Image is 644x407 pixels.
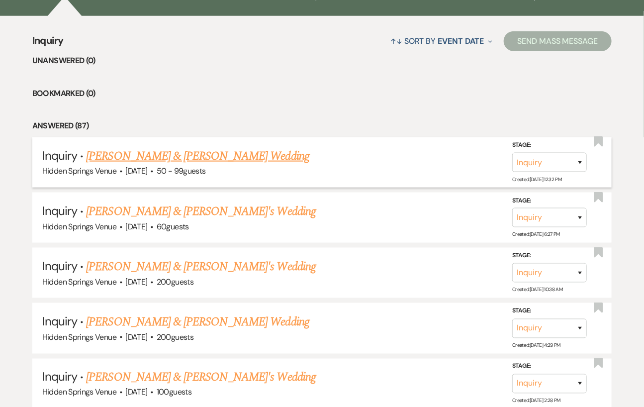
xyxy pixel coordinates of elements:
span: ↑↓ [390,36,402,46]
li: Bookmarked (0) [32,87,612,100]
label: Stage: [512,140,587,151]
li: Answered (87) [32,119,612,132]
span: Hidden Springs Venue [42,166,116,176]
span: Inquiry [42,369,77,385]
label: Stage: [512,361,587,372]
span: [DATE] [125,277,147,287]
label: Stage: [512,306,587,317]
span: Inquiry [32,33,64,54]
label: Stage: [512,251,587,262]
a: [PERSON_NAME] & [PERSON_NAME]'s Wedding [86,203,316,220]
a: [PERSON_NAME] & [PERSON_NAME] Wedding [86,313,309,331]
label: Stage: [512,196,587,206]
span: Hidden Springs Venue [42,387,116,398]
span: 200 guests [157,277,193,287]
button: Send Mass Message [504,31,612,51]
span: Created: [DATE] 6:27 PM [512,231,560,238]
span: 100 guests [157,387,191,398]
span: 50 - 99 guests [157,166,206,176]
span: Hidden Springs Venue [42,221,116,232]
span: Inquiry [42,148,77,163]
span: Created: [DATE] 4:29 PM [512,342,560,349]
span: [DATE] [125,387,147,398]
span: [DATE] [125,166,147,176]
span: Inquiry [42,203,77,218]
span: Event Date [438,36,484,46]
span: 60 guests [157,221,189,232]
span: [DATE] [125,332,147,342]
a: [PERSON_NAME] & [PERSON_NAME]'s Wedding [86,369,316,387]
span: Inquiry [42,258,77,274]
a: [PERSON_NAME] & [PERSON_NAME] Wedding [86,147,309,165]
span: Created: [DATE] 2:28 PM [512,398,560,404]
span: Created: [DATE] 10:38 AM [512,287,562,293]
a: [PERSON_NAME] & [PERSON_NAME]'s Wedding [86,258,316,276]
span: Inquiry [42,313,77,329]
li: Unanswered (0) [32,54,612,67]
button: Sort By Event Date [386,28,496,54]
span: Hidden Springs Venue [42,277,116,287]
span: Hidden Springs Venue [42,332,116,342]
span: 200 guests [157,332,193,342]
span: Created: [DATE] 12:32 PM [512,176,561,183]
span: [DATE] [125,221,147,232]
